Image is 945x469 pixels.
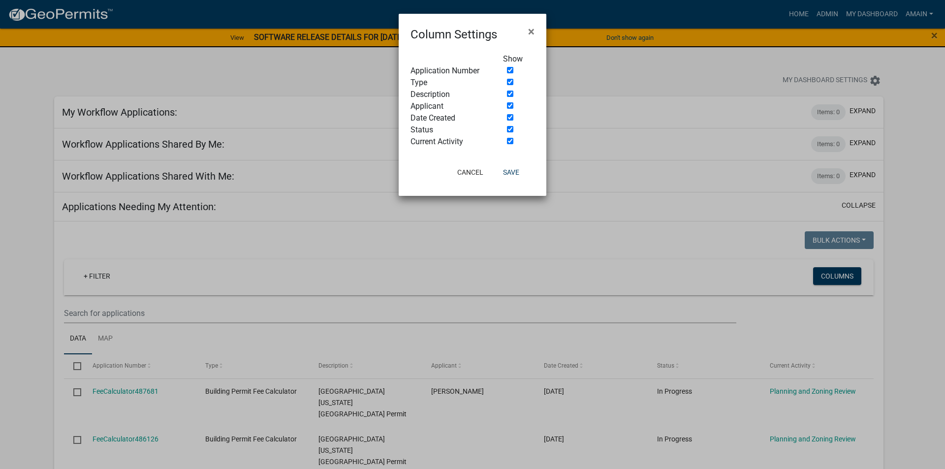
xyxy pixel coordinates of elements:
[528,25,535,38] span: ×
[403,100,496,112] div: Applicant
[520,18,542,45] button: Close
[403,124,496,136] div: Status
[496,53,542,65] div: Show
[403,65,496,77] div: Application Number
[410,26,497,43] h4: Column Settings
[495,163,527,181] button: Save
[403,89,496,100] div: Description
[403,136,496,148] div: Current Activity
[449,163,491,181] button: Cancel
[403,77,496,89] div: Type
[403,112,496,124] div: Date Created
